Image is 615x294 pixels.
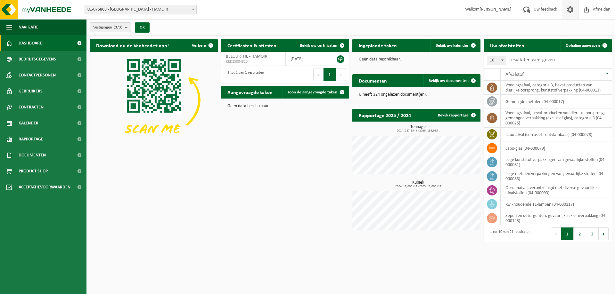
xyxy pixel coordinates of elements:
button: OK [135,22,150,33]
button: 1 [561,227,574,240]
p: Geen data beschikbaar. [227,104,343,108]
h2: Rapportage 2025 / 2024 [352,109,417,121]
h2: Certificaten & attesten [221,39,283,52]
span: Rapportage [19,131,43,147]
div: 1 tot 1 van 1 resultaten [224,68,264,82]
span: 2024: 287,834 t - 2025: 185,955 t [356,129,480,132]
span: Afvalstof [505,72,524,77]
span: Documenten [19,147,46,163]
span: Contracten [19,99,44,115]
a: Toon de aangevraagde taken [283,86,348,99]
img: Download de VHEPlus App [90,52,218,148]
span: Product Shop [19,163,48,179]
td: labo-glas (04-000079) [501,141,612,155]
td: zepen en detergenten, gevaarlijk in kleinverpakking (04-000123) [501,211,612,225]
count: (3/3) [114,25,122,29]
span: Bekijk uw documenten [429,79,469,83]
span: Contactpersonen [19,67,56,83]
span: Kalender [19,115,38,131]
p: U heeft 324 ongelezen document(en). [359,92,474,97]
span: Bedrijfsgegevens [19,51,56,67]
a: Bekijk uw documenten [423,74,480,87]
span: Vestigingen [93,23,122,32]
h3: Kubiek [356,180,480,188]
span: Navigatie [19,19,38,35]
td: voedingsafval, categorie 3, bevat producten van dierlijke oorsprong, kunststof verpakking (04-000... [501,81,612,95]
span: BELOURTHE - HAMOIR [226,54,267,59]
strong: [PERSON_NAME] [480,7,512,12]
span: Verberg [192,44,206,48]
span: 01-075868 - BELOURTHE - HAMOIR [85,5,196,14]
button: Previous [313,68,324,81]
span: 01-075868 - BELOURTHE - HAMOIR [85,5,197,14]
button: Verberg [187,39,217,52]
h2: Ingeplande taken [352,39,403,52]
td: lege kunststof verpakkingen van gevaarlijke stoffen (04-000081) [501,155,612,169]
button: Next [336,68,346,81]
span: Acceptatievoorwaarden [19,179,70,195]
span: 10 [487,56,506,65]
button: Next [599,227,609,240]
span: Bekijk uw certificaten [300,44,337,48]
label: resultaten weergeven [509,57,555,62]
span: Toon de aangevraagde taken [288,90,337,94]
td: labo-afval (corrosief - ontvlambaar) (04-000078) [501,128,612,141]
a: Bekijk uw kalender [430,39,480,52]
td: opruimafval, verontreinigd met diverse gevaarlijke afvalstoffen (04-000093) [501,183,612,197]
td: lege metalen verpakkingen van gevaarlijke stoffen (04-000083) [501,169,612,183]
a: Bekijk rapportage [433,109,480,122]
button: 3 [586,227,599,240]
h3: Tonnage [356,125,480,132]
td: gemengde metalen (04-000017) [501,95,612,108]
span: Dashboard [19,35,43,51]
td: voedingsafval, bevat producten van dierlijke oorsprong, gemengde verpakking (exclusief glas), cat... [501,108,612,128]
button: Previous [551,227,561,240]
button: Vestigingen(3/3) [90,22,131,32]
span: Gebruikers [19,83,43,99]
div: 1 tot 10 van 21 resultaten [487,227,530,241]
h2: Documenten [352,74,393,87]
h2: Aangevraagde taken [221,86,279,98]
span: 2024: 17,600 m3 - 2025: 11,000 m3 [356,185,480,188]
a: Bekijk uw certificaten [295,39,348,52]
span: Ophaling aanvragen [566,44,600,48]
h2: Download nu de Vanheede+ app! [90,39,175,52]
span: 10 [487,56,506,65]
td: kwikhoudende TL-lampen (04-000117) [501,197,612,211]
button: 2 [574,227,586,240]
span: Bekijk uw kalender [436,44,469,48]
a: Ophaling aanvragen [561,39,611,52]
span: RED25004810 [226,59,281,64]
p: Geen data beschikbaar. [359,57,474,62]
h2: Uw afvalstoffen [484,39,531,52]
td: [DATE] [286,52,325,66]
button: 1 [324,68,336,81]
